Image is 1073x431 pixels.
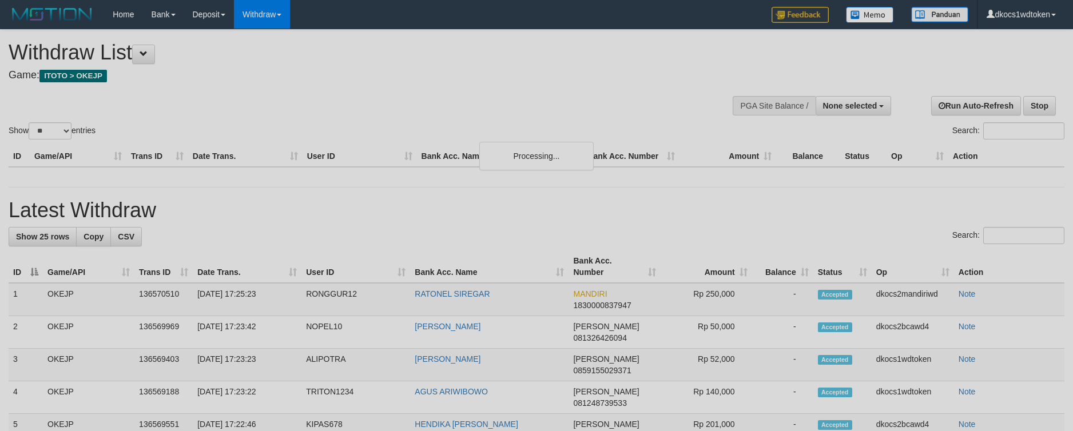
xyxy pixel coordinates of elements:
[29,122,71,139] select: Showentries
[983,122,1064,139] input: Search:
[301,381,410,414] td: TRITON1234
[954,250,1064,283] th: Action
[303,146,417,167] th: User ID
[661,381,752,414] td: Rp 140,000
[948,146,1064,167] th: Action
[887,146,948,167] th: Op
[301,283,410,316] td: RONGGUR12
[569,250,660,283] th: Bank Acc. Number: activate to sort column ascending
[16,232,69,241] span: Show 25 rows
[816,96,892,115] button: None selected
[188,146,303,167] th: Date Trans.
[813,250,872,283] th: Status: activate to sort column ascending
[193,250,301,283] th: Date Trans.: activate to sort column ascending
[776,146,840,167] th: Balance
[1023,96,1056,115] a: Stop
[134,316,193,349] td: 136569969
[752,316,813,349] td: -
[772,7,829,23] img: Feedback.jpg
[43,316,134,349] td: OKEJP
[301,349,410,381] td: ALIPOTRA
[983,227,1064,244] input: Search:
[818,290,852,300] span: Accepted
[752,283,813,316] td: -
[39,70,107,82] span: ITOTO > OKEJP
[301,250,410,283] th: User ID: activate to sort column ascending
[479,142,594,170] div: Processing...
[573,387,639,396] span: [PERSON_NAME]
[952,227,1064,244] label: Search:
[9,381,43,414] td: 4
[9,283,43,316] td: 1
[661,250,752,283] th: Amount: activate to sort column ascending
[9,122,96,139] label: Show entries
[573,354,639,364] span: [PERSON_NAME]
[43,381,134,414] td: OKEJP
[818,322,852,332] span: Accepted
[9,6,96,23] img: MOTION_logo.png
[43,349,134,381] td: OKEJP
[752,349,813,381] td: -
[134,250,193,283] th: Trans ID: activate to sort column ascending
[9,199,1064,222] h1: Latest Withdraw
[9,41,704,64] h1: Withdraw List
[846,7,894,23] img: Button%20Memo.svg
[952,122,1064,139] label: Search:
[30,146,126,167] th: Game/API
[752,381,813,414] td: -
[415,354,480,364] a: [PERSON_NAME]
[134,283,193,316] td: 136570510
[818,388,852,397] span: Accepted
[661,283,752,316] td: Rp 250,000
[911,7,968,22] img: panduan.png
[872,349,954,381] td: dkocs1wdtoken
[661,316,752,349] td: Rp 50,000
[76,227,111,246] a: Copy
[872,250,954,283] th: Op: activate to sort column ascending
[840,146,887,167] th: Status
[84,232,104,241] span: Copy
[193,316,301,349] td: [DATE] 17:23:42
[193,349,301,381] td: [DATE] 17:23:23
[193,283,301,316] td: [DATE] 17:25:23
[872,381,954,414] td: dkocs1wdtoken
[752,250,813,283] th: Balance: activate to sort column ascending
[573,398,626,408] span: Copy 081248739533 to clipboard
[417,146,583,167] th: Bank Acc. Name
[410,250,569,283] th: Bank Acc. Name: activate to sort column ascending
[415,289,490,298] a: RATONEL SIREGAR
[818,420,852,430] span: Accepted
[959,354,976,364] a: Note
[583,146,679,167] th: Bank Acc. Number
[9,227,77,246] a: Show 25 rows
[43,283,134,316] td: OKEJP
[573,366,631,375] span: Copy 0859155029371 to clipboard
[959,420,976,429] a: Note
[573,301,631,310] span: Copy 1830000837947 to clipboard
[959,387,976,396] a: Note
[573,420,639,429] span: [PERSON_NAME]
[118,232,134,241] span: CSV
[415,322,480,331] a: [PERSON_NAME]
[818,355,852,365] span: Accepted
[872,283,954,316] td: dkocs2mandiriwd
[9,70,704,81] h4: Game:
[959,289,976,298] a: Note
[9,349,43,381] td: 3
[872,316,954,349] td: dkocs2bcawd4
[573,289,607,298] span: MANDIRI
[9,316,43,349] td: 2
[679,146,776,167] th: Amount
[126,146,188,167] th: Trans ID
[415,420,518,429] a: HENDIKA [PERSON_NAME]
[573,322,639,331] span: [PERSON_NAME]
[134,349,193,381] td: 136569403
[9,250,43,283] th: ID: activate to sort column descending
[301,316,410,349] td: NOPEL10
[43,250,134,283] th: Game/API: activate to sort column ascending
[193,381,301,414] td: [DATE] 17:23:22
[573,333,626,342] span: Copy 081326426094 to clipboard
[823,101,877,110] span: None selected
[415,387,488,396] a: AGUS ARIWIBOWO
[9,146,30,167] th: ID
